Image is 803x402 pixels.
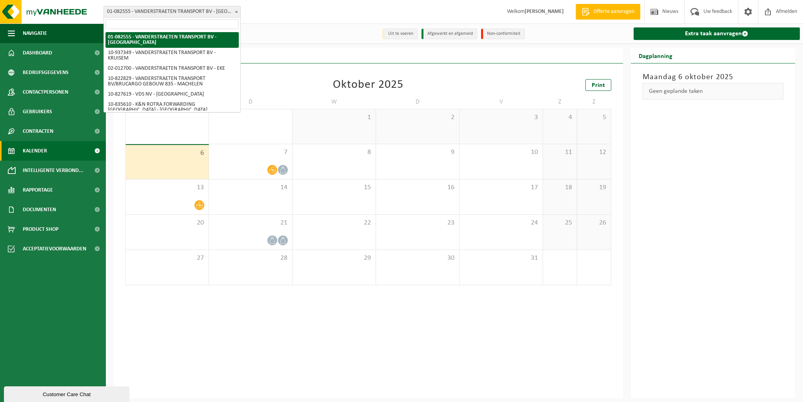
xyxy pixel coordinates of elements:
span: 10 [463,148,539,157]
li: 01-082555 - VANDERSTRAETEN TRANSPORT BV - [GEOGRAPHIC_DATA] [105,32,239,48]
a: Offerte aanvragen [576,4,640,20]
span: 30 [380,254,455,263]
li: 10-822829 - VANDERSTRAETEN TRANSPORT BV/BRUCARGO GEBOUW 835 - MACHELEN [105,74,239,89]
span: 19 [581,183,607,192]
span: 01-082555 - VANDERSTRAETEN TRANSPORT BV - OUDENAARDE [104,6,241,18]
span: Contactpersonen [23,82,68,102]
span: 23 [380,219,455,227]
span: 31 [463,254,539,263]
iframe: chat widget [4,385,131,402]
a: Print [585,79,611,91]
span: 27 [130,254,205,263]
td: W [292,95,376,109]
span: 28 [213,254,288,263]
td: Z [577,95,611,109]
td: V [460,95,543,109]
span: 9 [380,148,455,157]
span: 4 [547,113,573,122]
span: 2 [380,113,455,122]
span: 29 [296,254,372,263]
td: Z [543,95,577,109]
span: 16 [380,183,455,192]
h3: Maandag 6 oktober 2025 [643,71,784,83]
span: Intelligente verbond... [23,161,84,180]
strong: [PERSON_NAME] [525,9,564,14]
span: Print [592,82,605,89]
span: Navigatie [23,24,47,43]
span: 24 [463,219,539,227]
span: 14 [213,183,288,192]
a: Extra taak aanvragen [634,27,800,40]
span: 18 [547,183,573,192]
span: 25 [547,219,573,227]
span: 11 [547,148,573,157]
li: Non-conformiteit [481,29,525,39]
span: Contracten [23,121,53,141]
span: 20 [130,219,205,227]
td: D [376,95,460,109]
span: 15 [296,183,372,192]
li: 10-827619 - VDS NV - [GEOGRAPHIC_DATA] [105,89,239,100]
span: 8 [296,148,372,157]
h2: Dagplanning [631,48,680,63]
span: Dashboard [23,43,52,63]
span: Product Shop [23,219,58,239]
span: 3 [463,113,539,122]
span: 1 [296,113,372,122]
span: 7 [213,148,288,157]
td: D [209,95,292,109]
div: Oktober 2025 [333,79,403,91]
span: Offerte aanvragen [592,8,636,16]
span: Bedrijfsgegevens [23,63,69,82]
span: 21 [213,219,288,227]
span: 5 [581,113,607,122]
span: 26 [581,219,607,227]
li: 10-835610 - K&N ROTRA FORWARDING [GEOGRAPHIC_DATA] - [GEOGRAPHIC_DATA] [105,100,239,115]
span: 01-082555 - VANDERSTRAETEN TRANSPORT BV - OUDENAARDE [104,6,240,17]
span: 12 [581,148,607,157]
li: 10-937349 - VANDERSTRAETEN TRANSPORT BV - KRUISEM [105,48,239,63]
span: 17 [463,183,539,192]
li: Uit te voeren [382,29,418,39]
span: 13 [130,183,205,192]
li: 02-012700 - VANDERSTRAETEN TRANSPORT BV - EKE [105,63,239,74]
span: Kalender [23,141,47,161]
span: Rapportage [23,180,53,200]
span: Gebruikers [23,102,52,121]
div: Geen geplande taken [643,83,784,100]
span: 22 [296,219,372,227]
li: Afgewerkt en afgemeld [421,29,477,39]
span: 6 [130,149,205,158]
span: Documenten [23,200,56,219]
span: Acceptatievoorwaarden [23,239,86,259]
